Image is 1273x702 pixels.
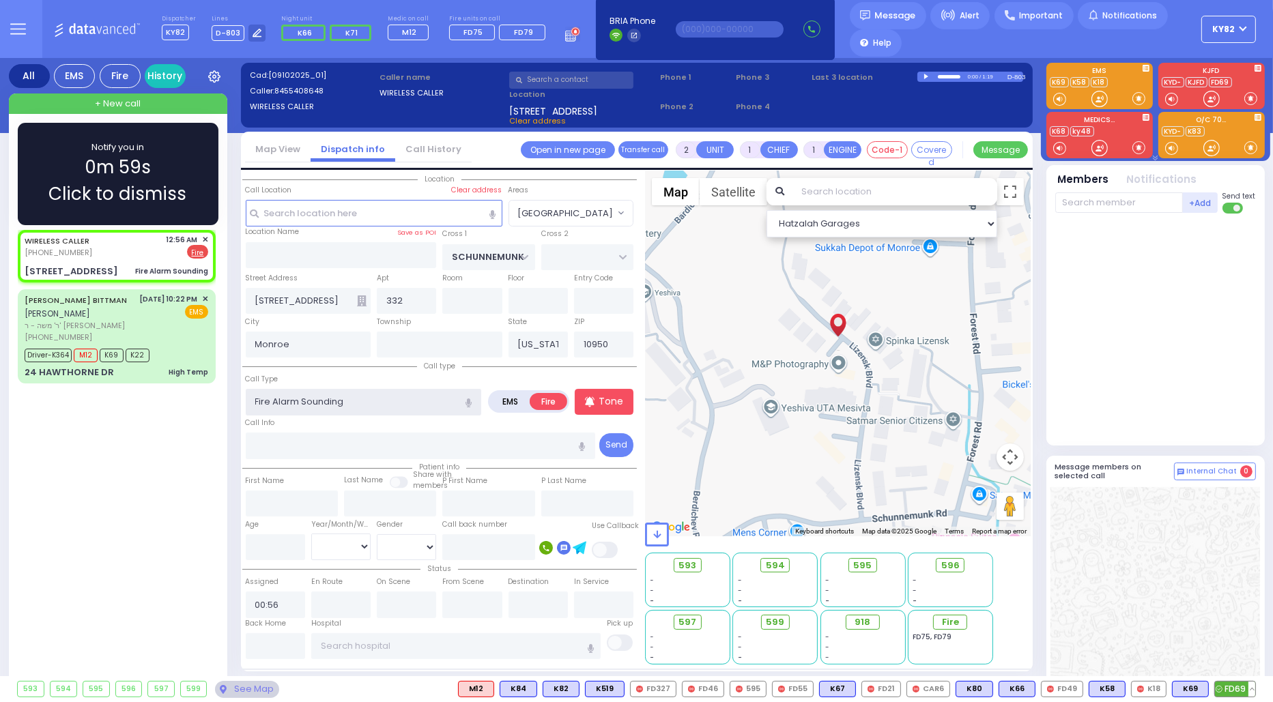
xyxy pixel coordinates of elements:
div: FD21 [861,681,901,697]
span: K66 [298,27,312,38]
img: red-radio-icon.svg [913,686,919,692]
div: High Temp [169,367,208,377]
span: Phone 3 [736,72,807,83]
span: MONROE VILLAGE [509,201,614,225]
div: EMS [54,64,95,88]
div: K58 [1089,681,1126,697]
span: Important [1020,10,1063,22]
div: K80 [956,681,993,697]
span: 0 [1240,465,1253,478]
div: BLS [819,681,856,697]
label: Call Location [246,185,292,196]
label: Last Name [344,475,383,486]
span: 595 [854,559,872,572]
label: Room [442,273,463,284]
label: Destination [509,576,549,587]
span: 599 [766,615,784,629]
div: - [825,642,900,652]
button: UNIT [696,141,734,158]
span: [DATE] 10:22 PM [140,294,198,304]
label: On Scene [377,576,410,587]
label: WIRELESS CALLER [380,87,505,99]
label: Fire [530,393,568,410]
input: Search location here [246,200,502,226]
a: ky48 [1070,126,1094,136]
label: Fire units on call [449,15,550,23]
div: / [979,69,982,85]
div: - [825,652,900,662]
div: CAR6 [906,681,950,697]
span: [PERSON_NAME] [25,308,90,319]
a: K18 [1091,77,1108,87]
div: BLS [543,681,580,697]
div: 597 [148,682,174,697]
span: [PHONE_NUMBER] [25,247,92,258]
label: Save as POI [397,228,436,237]
label: Call Type [246,374,278,385]
label: Clear address [452,185,502,196]
button: Show satellite imagery [700,178,767,205]
span: [PHONE_NUMBER] [25,332,92,342]
img: red-radio-icon.svg [1047,686,1054,692]
div: FD55 [772,681,814,697]
label: Hospital [311,618,341,629]
div: See map [215,681,279,698]
span: KY82 [162,25,189,40]
span: 596 [941,559,960,572]
label: P Last Name [541,476,586,486]
span: - [738,652,742,662]
div: K67 [819,681,856,697]
div: [STREET_ADDRESS] [25,265,118,278]
label: Apt [377,273,389,284]
input: Search hospital [311,633,601,659]
button: Members [1058,172,1109,188]
img: message.svg [860,10,870,20]
label: Use Callback [592,521,639,531]
span: Status [420,564,458,574]
div: 596 [116,682,142,697]
div: BLS [956,681,993,697]
h5: Message members on selected call [1055,463,1174,480]
div: K82 [543,681,580,697]
label: Floor [509,273,525,284]
label: Cad: [250,70,375,81]
span: ✕ [202,234,208,246]
a: Open this area in Google Maps (opens a new window) [648,518,693,536]
button: Drag Pegman onto the map to open Street View [997,493,1024,520]
button: Send [599,433,633,457]
span: Phone 4 [736,101,807,113]
label: Cross 1 [442,229,467,239]
span: 0m 59s [85,154,151,181]
span: FD75 [463,27,483,38]
div: 599 [181,682,207,697]
div: FD75, FD79 [913,632,988,642]
a: History [145,64,186,88]
label: Dispatcher [162,15,196,23]
span: Location [418,174,461,184]
label: Areas [509,185,529,196]
div: BLS [1172,681,1209,697]
label: P First Name [442,476,487,486]
div: 1:19 [982,69,994,85]
span: M12 [74,349,98,362]
span: 593 [679,559,697,572]
span: 918 [855,615,871,629]
button: Notifications [1127,172,1197,188]
label: Age [246,519,259,530]
div: BLS [500,681,537,697]
div: BLS [585,681,625,697]
span: - [913,575,917,585]
span: K69 [100,349,124,362]
span: Phone 1 [660,72,731,83]
span: - [825,585,829,596]
a: K83 [1186,126,1205,136]
button: Internal Chat 0 [1174,463,1256,480]
img: red-radio-icon.svg [636,686,643,692]
input: Search member [1055,192,1183,213]
div: - [825,632,900,642]
span: FD79 [514,27,533,38]
img: Logo [54,20,145,38]
div: Fire [100,64,141,88]
span: BRIA Phone [610,15,655,27]
span: Message [875,9,916,23]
